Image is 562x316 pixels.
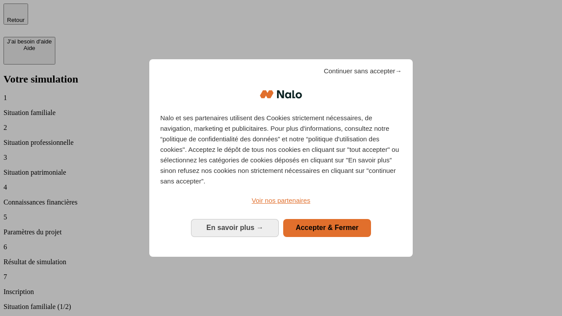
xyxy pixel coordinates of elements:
p: Nalo et ses partenaires utilisent des Cookies strictement nécessaires, de navigation, marketing e... [160,113,402,187]
span: Continuer sans accepter→ [324,66,402,76]
button: Accepter & Fermer: Accepter notre traitement des données et fermer [283,219,371,237]
span: Voir nos partenaires [252,197,310,204]
div: Bienvenue chez Nalo Gestion du consentement [149,59,413,256]
button: En savoir plus: Configurer vos consentements [191,219,279,237]
img: Logo [260,81,302,108]
span: En savoir plus → [206,224,263,231]
span: Accepter & Fermer [295,224,358,231]
a: Voir nos partenaires [160,195,402,206]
